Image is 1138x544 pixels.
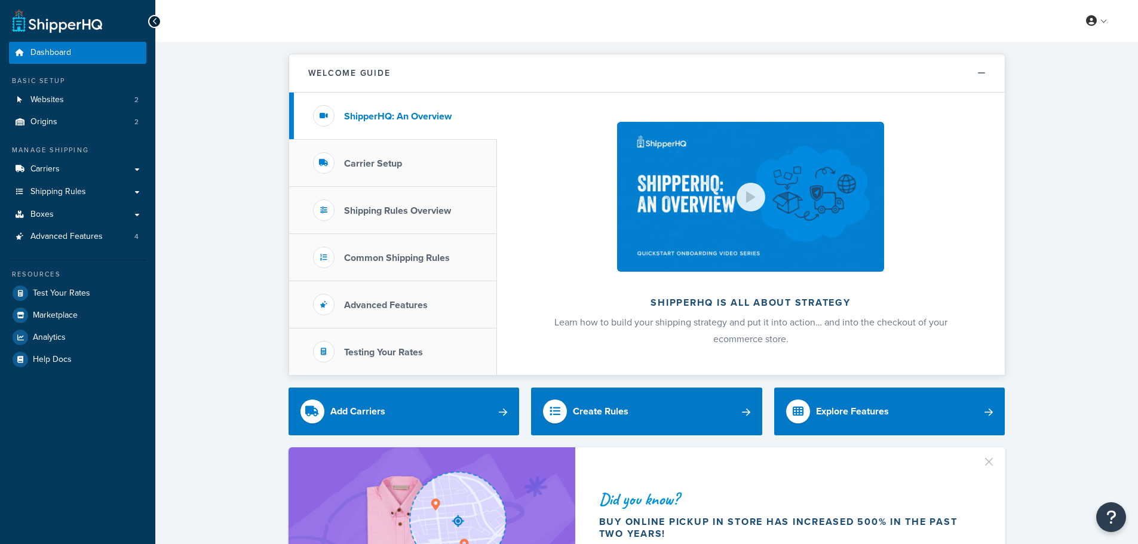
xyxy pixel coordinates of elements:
span: Boxes [30,210,54,220]
a: Shipping Rules [9,181,146,203]
div: Resources [9,269,146,279]
div: Explore Features [816,403,889,420]
span: Dashboard [30,48,71,58]
span: Carriers [30,164,60,174]
span: Origins [30,117,57,127]
div: Basic Setup [9,76,146,86]
div: Manage Shipping [9,145,146,155]
a: Advanced Features4 [9,226,146,248]
h3: ShipperHQ: An Overview [344,111,452,122]
span: Websites [30,95,64,105]
li: Advanced Features [9,226,146,248]
h2: Welcome Guide [308,69,391,78]
h3: Advanced Features [344,300,428,311]
a: Test Your Rates [9,282,146,304]
div: Did you know? [599,491,977,508]
a: Carriers [9,158,146,180]
span: Help Docs [33,355,72,365]
span: Test Your Rates [33,288,90,299]
a: Boxes [9,204,146,226]
h2: ShipperHQ is all about strategy [529,297,973,308]
a: Origins2 [9,111,146,133]
img: ShipperHQ is all about strategy [617,122,884,272]
h3: Shipping Rules Overview [344,205,451,216]
span: 2 [134,95,139,105]
h3: Common Shipping Rules [344,253,450,263]
a: Help Docs [9,349,146,370]
span: Shipping Rules [30,187,86,197]
h3: Carrier Setup [344,158,402,169]
li: Websites [9,89,146,111]
a: Explore Features [774,388,1005,435]
a: Create Rules [531,388,762,435]
span: Marketplace [33,311,78,321]
button: Open Resource Center [1096,502,1126,532]
div: Buy online pickup in store has increased 500% in the past two years! [599,516,977,540]
span: Advanced Features [30,232,103,242]
a: Dashboard [9,42,146,64]
li: Origins [9,111,146,133]
div: Add Carriers [330,403,385,420]
div: Create Rules [573,403,628,420]
a: Websites2 [9,89,146,111]
a: Analytics [9,327,146,348]
span: Analytics [33,333,66,343]
span: 4 [134,232,139,242]
button: Welcome Guide [289,54,1005,93]
h3: Testing Your Rates [344,347,423,358]
span: Learn how to build your shipping strategy and put it into action… and into the checkout of your e... [554,315,947,346]
a: Marketplace [9,305,146,326]
span: 2 [134,117,139,127]
a: Add Carriers [289,388,520,435]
